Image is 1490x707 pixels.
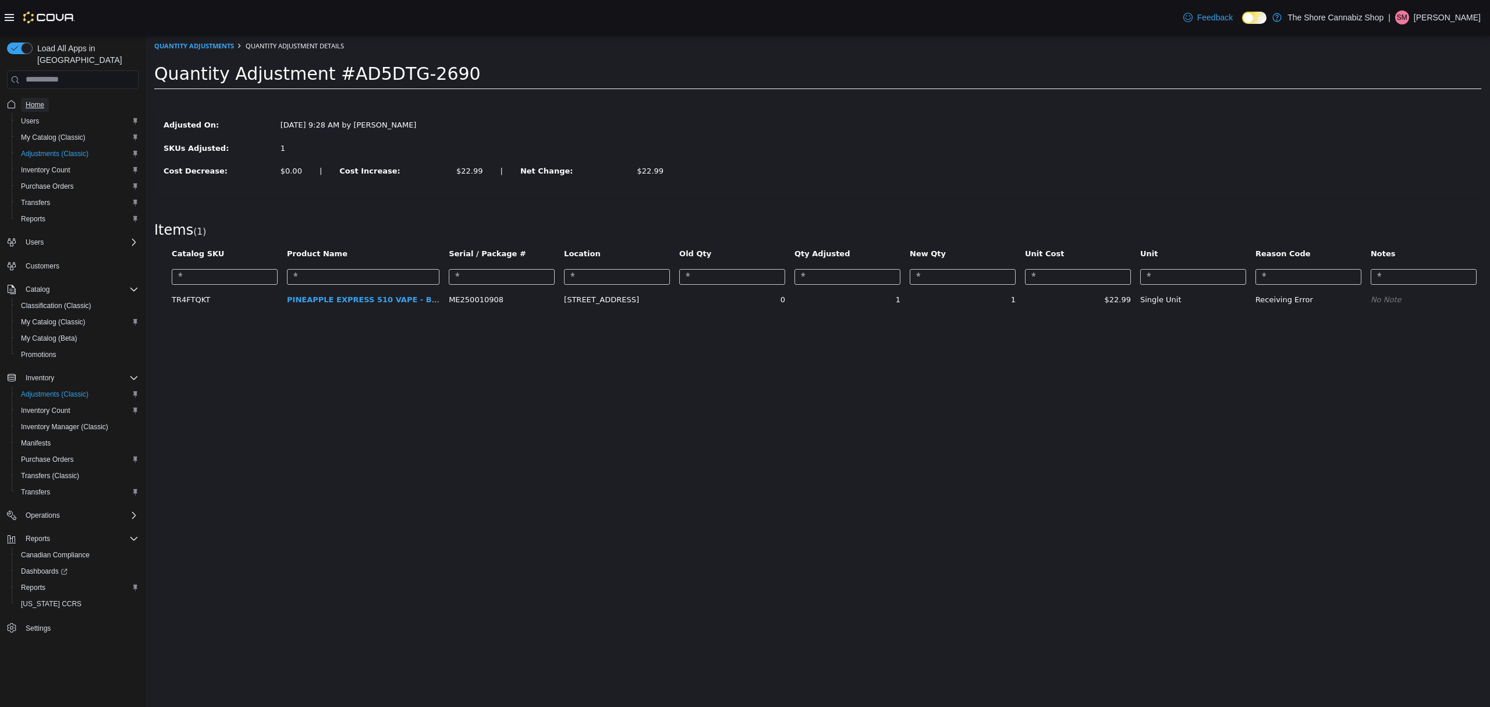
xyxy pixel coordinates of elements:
[12,113,143,129] button: Users
[165,130,185,142] label: |
[51,191,57,202] span: 1
[346,130,366,142] label: |
[12,547,143,563] button: Canadian Compliance
[21,550,90,560] span: Canadian Compliance
[879,213,921,224] button: Unit Cost
[875,254,990,275] td: $22.99
[366,130,483,142] label: Net Change:
[21,97,139,112] span: Home
[16,212,50,226] a: Reports
[21,259,64,273] a: Customers
[16,469,84,483] a: Transfers (Classic)
[16,469,139,483] span: Transfers (Classic)
[21,471,79,480] span: Transfers (Classic)
[16,163,75,177] a: Inventory Count
[26,534,50,543] span: Reports
[16,212,139,226] span: Reports
[492,130,519,142] div: $22.99
[126,84,347,96] div: [DATE] 9:28 AM by [PERSON_NAME]
[21,390,88,399] span: Adjustments (Classic)
[16,564,139,578] span: Dashboards
[21,235,139,249] span: Users
[100,6,198,15] span: Quantity Adjustment Details
[418,213,457,224] button: Location
[764,213,803,224] button: New Qty
[2,234,143,250] button: Users
[16,163,139,177] span: Inventory Count
[16,196,55,210] a: Transfers
[529,254,644,275] td: 0
[21,182,74,191] span: Purchase Orders
[21,532,55,546] button: Reports
[2,619,143,636] button: Settings
[26,261,59,271] span: Customers
[16,597,139,611] span: Washington CCRS
[21,620,139,635] span: Settings
[16,581,50,595] a: Reports
[21,583,45,592] span: Reports
[1242,12,1266,24] input: Dark Mode
[16,196,139,210] span: Transfers
[16,315,90,329] a: My Catalog (Classic)
[311,130,338,142] div: $22.99
[12,146,143,162] button: Adjustments (Classic)
[21,439,51,448] span: Manifests
[16,453,139,466] span: Purchase Orders
[2,531,143,547] button: Reports
[1287,10,1383,24] p: The Shore Cannabiz Shop
[21,149,88,158] span: Adjustments (Classic)
[16,348,139,362] span: Promotions
[21,282,54,296] button: Catalog
[33,43,139,66] span: Load All Apps in [GEOGRAPHIC_DATA]
[16,581,139,595] span: Reports
[16,299,139,313] span: Classification (Classic)
[1197,12,1233,23] span: Feedback
[141,260,343,268] a: PINEAPPLE EXPRESS 510 VAPE - BOXHOT - 1.2g
[16,436,55,450] a: Manifests
[21,487,50,497] span: Transfers
[16,331,139,345] span: My Catalog (Beta)
[16,315,139,329] span: My Catalog (Classic)
[26,373,54,383] span: Inventory
[21,371,59,385] button: Inventory
[12,211,143,227] button: Reports
[1225,260,1256,268] em: No Note
[1179,6,1237,29] a: Feedback
[9,107,126,119] label: SKUs Adjusted:
[21,133,86,142] span: My Catalog (Classic)
[16,436,139,450] span: Manifests
[21,406,70,415] span: Inventory Count
[16,387,139,401] span: Adjustments (Classic)
[135,107,339,119] div: 1
[2,257,143,274] button: Customers
[16,114,44,128] a: Users
[16,597,86,611] a: [US_STATE] CCRS
[16,387,93,401] a: Adjustments (Classic)
[185,130,302,142] label: Cost Increase:
[16,485,139,499] span: Transfers
[26,238,44,247] span: Users
[12,468,143,484] button: Transfers (Classic)
[135,130,157,142] div: $0.00
[9,130,126,142] label: Cost Decrease:
[21,235,48,249] button: Users
[12,298,143,314] button: Classification (Classic)
[21,350,56,359] span: Promotions
[21,98,49,112] a: Home
[995,213,1014,224] button: Unit
[16,147,93,161] a: Adjustments (Classic)
[12,563,143,579] a: Dashboards
[990,254,1105,275] td: Single Unit
[9,28,335,48] span: Quantity Adjustment #AD5DTG-2690
[26,213,81,224] button: Catalog SKU
[12,596,143,612] button: [US_STATE] CCRS
[2,507,143,524] button: Operations
[12,195,143,211] button: Transfers
[649,213,707,224] button: Qty Adjusted
[1395,10,1409,24] div: Sam Morrison
[12,386,143,402] button: Adjustments (Classic)
[299,254,414,275] td: ME250010908
[21,621,55,635] a: Settings
[26,511,60,520] span: Operations
[16,453,79,466] a: Purchase Orders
